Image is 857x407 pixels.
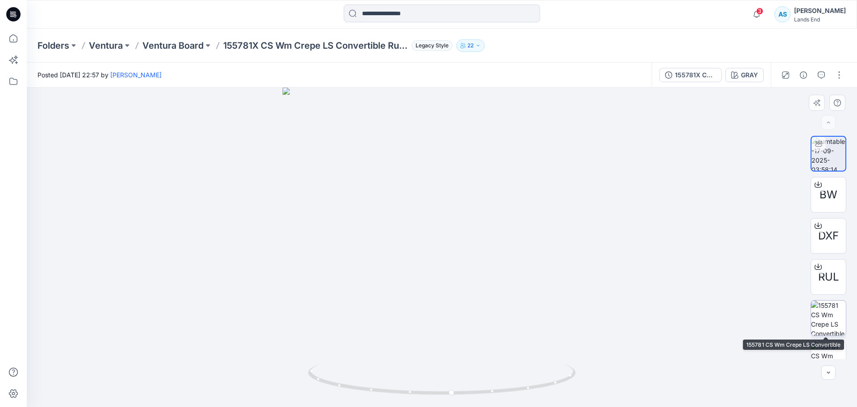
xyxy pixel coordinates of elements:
[794,5,846,16] div: [PERSON_NAME]
[796,68,811,82] button: Details
[467,41,474,50] p: 22
[820,187,837,203] span: BW
[818,269,839,285] span: RUL
[794,16,846,23] div: Lands End
[223,39,408,52] p: 155781X CS Wm Crepe LS Convertible Ruffle Collar Blouse_REV1
[37,39,69,52] a: Folders
[725,68,764,82] button: GRAY
[89,39,123,52] a: Ventura
[756,8,763,15] span: 3
[675,70,716,80] div: 155781X CS Wm Crepe LS Convertible Ruffle Collar Blouse
[412,40,453,51] span: Legacy Style
[741,70,758,80] div: GRAY
[811,137,845,171] img: turntable-17-09-2025-03:58:14
[818,228,839,244] span: DXF
[811,342,846,377] img: 155781 CS Wm Crepe LS Convertible-Pressure Map
[811,301,846,336] img: 155781 CS Wm Crepe LS Convertible
[408,39,453,52] button: Legacy Style
[142,39,204,52] a: Ventura Board
[456,39,485,52] button: 22
[659,68,722,82] button: 155781X CS Wm Crepe LS Convertible Ruffle Collar Blouse
[110,71,162,79] a: [PERSON_NAME]
[37,70,162,80] span: Posted [DATE] 22:57 by
[774,6,790,22] div: AS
